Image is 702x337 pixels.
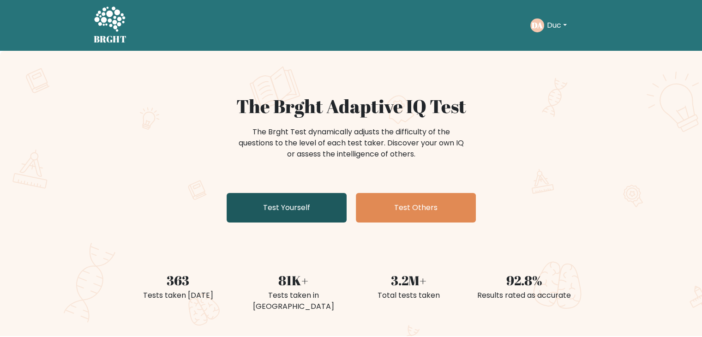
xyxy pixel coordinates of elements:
button: Duc [544,19,570,31]
div: 81K+ [241,271,346,290]
div: The Brght Test dynamically adjusts the difficulty of the questions to the level of each test take... [236,126,467,160]
div: Total tests taken [357,290,461,301]
a: BRGHT [94,4,127,47]
a: Test Yourself [227,193,347,223]
div: Tests taken in [GEOGRAPHIC_DATA] [241,290,346,312]
div: Results rated as accurate [472,290,576,301]
a: Test Others [356,193,476,223]
div: 92.8% [472,271,576,290]
h5: BRGHT [94,34,127,45]
div: Tests taken [DATE] [126,290,230,301]
div: 363 [126,271,230,290]
h1: The Brght Adaptive IQ Test [126,95,576,117]
text: DA [532,20,543,30]
div: 3.2M+ [357,271,461,290]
